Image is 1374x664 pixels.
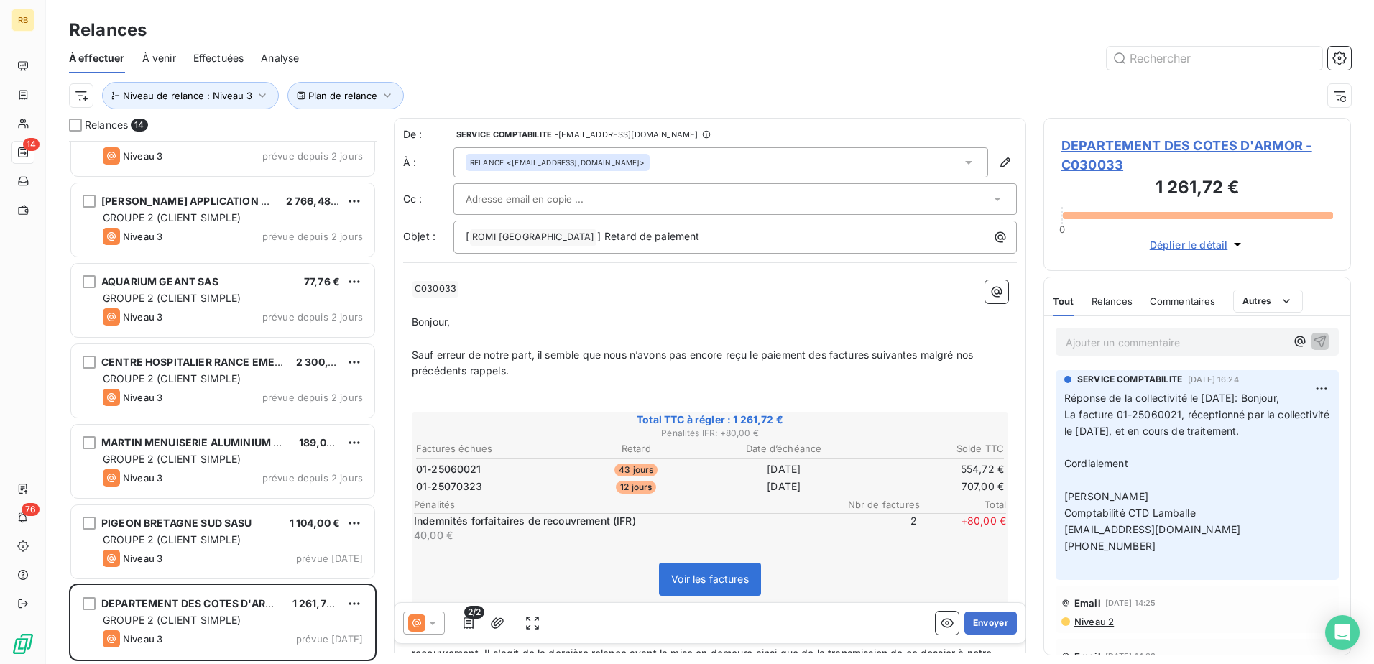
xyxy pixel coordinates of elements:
[1150,295,1216,307] span: Commentaires
[101,597,289,609] span: DEPARTEMENT DES COTES D'ARMOR
[103,211,241,223] span: GROUPE 2 (CLIENT SIMPLE)
[1325,615,1360,650] div: Open Intercom Messenger
[464,606,484,619] span: 2/2
[262,392,363,403] span: prévue depuis 2 jours
[123,90,252,101] span: Niveau de relance : Niveau 3
[412,315,450,328] span: Bonjour,
[262,231,363,242] span: prévue depuis 2 jours
[296,633,363,645] span: prévue [DATE]
[296,553,363,564] span: prévue [DATE]
[711,479,857,494] td: [DATE]
[123,633,162,645] span: Niveau 3
[1150,237,1228,252] span: Déplier le détail
[262,472,363,484] span: prévue depuis 2 jours
[1077,373,1182,386] span: SERVICE COMPTABILITE
[414,528,828,543] p: 40,00 €
[299,436,343,448] span: 189,00 €
[102,82,279,109] button: Niveau de relance : Niveau 3
[1073,616,1114,627] span: Niveau 2
[597,230,699,242] span: ] Retard de paiement
[69,141,377,664] div: grid
[1074,597,1101,609] span: Email
[23,138,40,151] span: 14
[287,82,404,109] button: Plan de relance
[262,311,363,323] span: prévue depuis 2 jours
[456,130,552,139] span: SERVICE COMPTABILITE
[123,311,162,323] span: Niveau 3
[22,503,40,516] span: 76
[261,51,299,65] span: Analyse
[1145,236,1250,253] button: Déplier le détail
[123,392,162,403] span: Niveau 3
[1064,490,1148,502] span: [PERSON_NAME]
[290,517,341,529] span: 1 104,00 €
[304,275,340,287] span: 77,76 €
[1233,290,1303,313] button: Autres
[103,614,241,626] span: GROUPE 2 (CLIENT SIMPLE)
[101,436,300,448] span: MARTIN MENUISERIE ALUMINIUM SARL
[1074,650,1101,662] span: Email
[262,150,363,162] span: prévue depuis 2 jours
[1092,295,1133,307] span: Relances
[466,188,620,210] input: Adresse email en copie ...
[123,472,162,484] span: Niveau 3
[308,90,377,101] span: Plan de relance
[859,441,1005,456] th: Solde TTC
[1064,523,1240,535] span: [EMAIL_ADDRESS][DOMAIN_NAME]
[193,51,244,65] span: Effectuées
[123,150,162,162] span: Niveau 3
[403,192,453,206] label: Cc :
[1061,136,1333,175] span: DEPARTEMENT DES COTES D'ARMOR - C030033
[671,573,749,585] span: Voir les factures
[416,462,481,476] span: 01-25060021
[555,130,698,139] span: - [EMAIL_ADDRESS][DOMAIN_NAME]
[296,356,346,368] span: 2 300,11 €
[470,157,645,167] div: <[EMAIL_ADDRESS][DOMAIN_NAME]>
[1105,599,1156,607] span: [DATE] 14:25
[103,372,241,384] span: GROUPE 2 (CLIENT SIMPLE)
[414,499,834,510] span: Pénalités
[103,533,241,545] span: GROUPE 2 (CLIENT SIMPLE)
[1064,457,1128,469] span: Cordialement
[414,427,1006,440] span: Pénalités IFR : + 80,00 €
[1105,652,1156,660] span: [DATE] 14:39
[131,119,147,132] span: 14
[614,464,658,476] span: 43 jours
[414,514,828,528] p: Indemnités forfaitaires de recouvrement (IFR)
[403,127,453,142] span: De :
[831,514,917,543] span: 2
[69,17,147,43] h3: Relances
[101,275,218,287] span: AQUARIUM GEANT SAS
[416,479,483,494] span: 01-25070323
[403,230,435,242] span: Objet :
[834,499,920,510] span: Nbr de factures
[123,231,162,242] span: Niveau 3
[920,499,1006,510] span: Total
[1061,175,1333,203] h3: 1 261,72 €
[1059,223,1065,235] span: 0
[403,155,453,170] label: À :
[101,356,310,368] span: CENTRE HOSPITALIER RANCE EMERAUDE
[412,281,458,298] span: C030033
[85,118,128,132] span: Relances
[859,461,1005,477] td: 554,72 €
[466,230,469,242] span: [
[616,481,656,494] span: 12 jours
[103,453,241,465] span: GROUPE 2 (CLIENT SIMPLE)
[470,229,596,246] span: ROMI [GEOGRAPHIC_DATA]
[859,479,1005,494] td: 707,00 €
[11,9,34,32] div: RB
[1064,408,1332,437] span: La facture 01-25060021, réceptionné par la collectivité le [DATE], et en cours de traitement.
[920,514,1006,543] span: + 80,00 €
[103,292,241,304] span: GROUPE 2 (CLIENT SIMPLE)
[142,51,176,65] span: À venir
[414,412,1006,427] span: Total TTC à régler : 1 261,72 €
[470,157,504,167] span: RELANCE
[101,517,252,529] span: PIGEON BRETAGNE SUD SASU
[69,51,125,65] span: À effectuer
[286,195,341,207] span: 2 766,48 €
[123,553,162,564] span: Niveau 3
[11,632,34,655] img: Logo LeanPay
[292,597,343,609] span: 1 261,72 €
[1064,507,1196,519] span: Comptabilité CTD Lamballe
